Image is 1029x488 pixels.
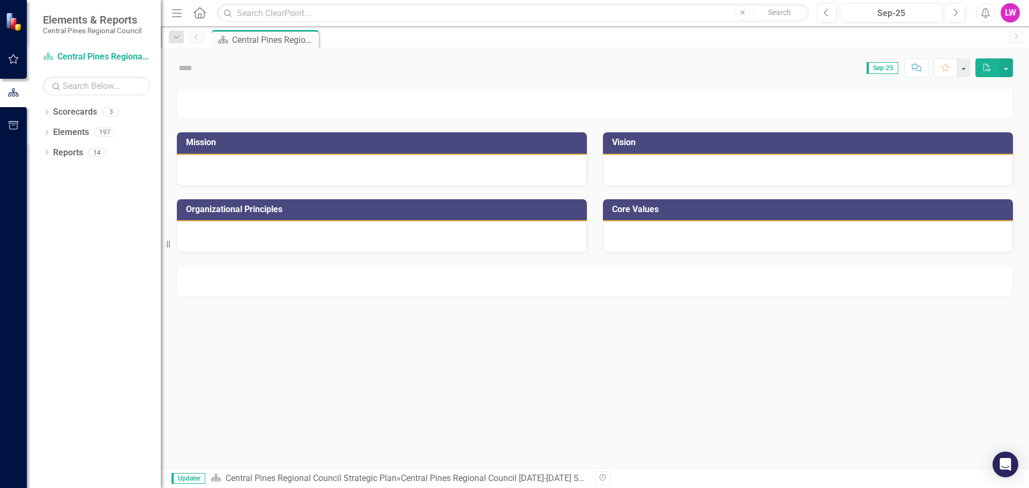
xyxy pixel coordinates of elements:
a: Reports [53,147,83,159]
h3: Organizational Principles [186,205,581,214]
span: Sep-25 [867,62,898,74]
div: » [211,472,587,485]
input: Search ClearPoint... [217,4,809,22]
div: Central Pines Regional Council [DATE]-[DATE] Strategic Business Plan Summary [401,473,702,483]
button: LW [1001,3,1020,22]
small: Central Pines Regional Council [43,26,141,35]
a: Central Pines Regional Council Strategic Plan [226,473,397,483]
div: 14 [88,148,106,157]
span: Updater [171,473,205,484]
h3: Vision [612,138,1008,147]
span: Search [768,8,791,17]
a: Central Pines Regional Council Strategic Plan [43,51,150,63]
a: Scorecards [53,106,97,118]
div: Open Intercom Messenger [993,452,1018,477]
img: ClearPoint Strategy [5,12,24,31]
div: Central Pines Regional Council [DATE]-[DATE] Strategic Business Plan Summary [232,33,316,47]
input: Search Below... [43,77,150,95]
h3: Mission [186,138,581,147]
img: Not Defined [177,59,194,77]
a: Elements [53,126,89,139]
button: Search [752,5,806,20]
div: Sep-25 [844,7,939,20]
div: 3 [102,108,120,117]
span: Elements & Reports [43,13,141,26]
button: Sep-25 [840,3,943,22]
div: 197 [94,128,115,137]
h3: Core Values [612,205,1008,214]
